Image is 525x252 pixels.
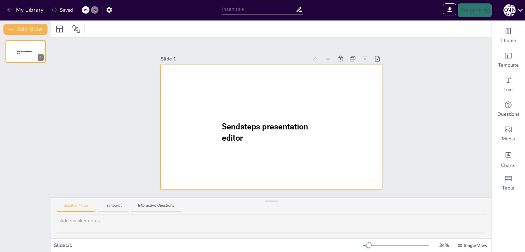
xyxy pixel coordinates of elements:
[492,171,525,195] div: Add a table
[436,242,452,249] div: 34 %
[503,4,516,16] div: [PERSON_NAME]
[498,62,519,69] span: Template
[492,23,525,48] div: Change the overall theme
[222,122,308,143] span: Sendsteps presentation editor
[492,72,525,97] div: Add text boxes
[464,242,487,249] span: Single View
[161,55,308,62] div: Slide 1
[57,203,95,212] button: Speaker Notes
[497,111,520,118] span: Questions
[3,24,48,35] button: Add slide
[503,3,516,17] button: [PERSON_NAME]
[501,162,515,169] span: Charts
[492,146,525,171] div: Add charts and graphs
[502,136,515,142] span: Media
[503,86,513,93] span: Text
[458,3,492,17] button: Present
[98,203,129,212] button: Transcript
[492,48,525,72] div: Add ready made slides
[54,242,363,249] div: Slide 1 / 1
[222,4,296,14] input: Insert title
[5,40,46,63] div: 1
[492,97,525,122] div: Get real-time input from your audience
[17,51,32,54] span: Sendsteps presentation editor
[52,6,73,14] div: Saved
[5,4,46,15] button: My Library
[492,122,525,146] div: Add images, graphics, shapes or video
[54,24,65,34] div: Layout
[131,203,181,212] button: Interactive Questions
[443,3,456,17] span: Export to PowerPoint
[500,37,516,44] span: Theme
[72,25,80,33] span: Position
[502,185,514,192] span: Table
[38,54,44,61] div: 1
